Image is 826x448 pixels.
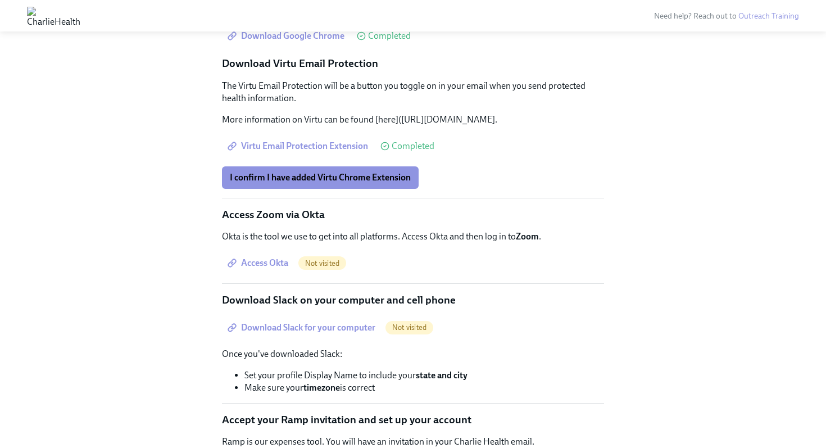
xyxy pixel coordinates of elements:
img: CharlieHealth [27,7,80,25]
span: Download Slack for your computer [230,322,375,333]
p: Once you've downloaded Slack: [222,348,604,360]
a: Outreach Training [738,11,799,21]
span: Virtu Email Protection Extension [230,141,368,152]
li: Make sure your is correct [244,382,604,394]
span: Access Okta [230,257,288,269]
p: Download Virtu Email Protection [222,56,604,71]
a: Virtu Email Protection Extension [222,135,376,157]
a: Access Okta [222,252,296,274]
p: Download Slack on your computer and cell phone [222,293,604,307]
span: Not visited [298,259,346,268]
span: Completed [368,31,411,40]
p: More information on Virtu can be found [here]([URL][DOMAIN_NAME]. [222,114,604,126]
button: I confirm I have added Virtu Chrome Extension [222,166,419,189]
span: Need help? Reach out to [654,11,799,21]
strong: state and city [416,370,468,381]
p: Ramp is our expenses tool. You will have an invitation in your Charlie Health email. [222,436,604,448]
p: Accept your Ramp invitation and set up your account [222,413,604,427]
li: Set your profile Display Name to include your [244,369,604,382]
span: Completed [392,142,434,151]
p: Access Zoom via Okta [222,207,604,222]
span: I confirm I have added Virtu Chrome Extension [230,172,411,183]
strong: Zoom [516,231,539,242]
a: Download Google Chrome [222,25,352,47]
strong: timezone [303,382,340,393]
a: Download Slack for your computer [222,316,383,339]
span: Download Google Chrome [230,30,344,42]
p: The Virtu Email Protection will be a button you toggle on in your email when you send protected h... [222,80,604,105]
span: Not visited [385,323,433,332]
p: Okta is the tool we use to get into all platforms. Access Okta and then log in to . [222,230,604,243]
